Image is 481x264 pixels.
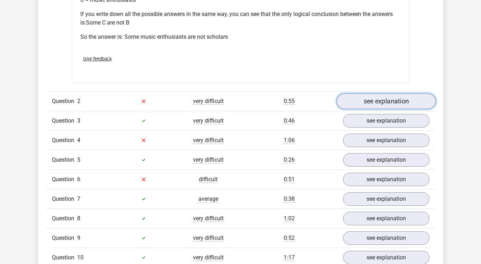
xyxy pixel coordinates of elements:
[343,231,429,245] a: see explanation
[284,137,295,144] span: 1:06
[77,137,80,144] span: 4
[284,156,295,163] span: 0:26
[52,195,77,203] span: Question
[284,215,295,222] span: 1:02
[343,173,429,186] a: see explanation
[77,235,80,241] span: 9
[193,98,224,105] span: very difficult
[284,117,295,124] span: 0:46
[52,136,77,145] span: Question
[77,117,80,124] span: 3
[336,93,435,109] a: see explanation
[77,254,84,261] span: 10
[343,212,429,225] a: see explanation
[193,235,224,242] span: very difficult
[193,117,224,124] span: very difficult
[284,195,295,203] span: 0:38
[52,253,77,262] span: Question
[343,153,429,167] a: see explanation
[284,176,295,183] span: 0:51
[198,195,218,203] span: average
[193,137,224,144] span: very difficult
[77,156,80,163] span: 5
[77,215,80,222] span: 8
[199,176,218,183] span: difficult
[83,56,112,61] span: Give feedback
[77,195,80,202] span: 7
[343,134,429,147] a: see explanation
[80,10,401,27] p: If you write down all the possible answers in the same way, you can see that the only logical con...
[284,235,295,242] span: 0:52
[52,97,77,106] span: Question
[193,254,224,261] span: very difficult
[52,234,77,242] span: Question
[52,214,77,223] span: Question
[284,254,295,261] span: 1:17
[343,114,429,128] a: see explanation
[77,176,80,183] span: 6
[52,117,77,125] span: Question
[193,156,224,163] span: very difficult
[80,33,401,41] p: So the answer is: Some music enthusiasts are not scholars
[52,156,77,164] span: Question
[77,98,80,104] span: 2
[284,98,295,105] span: 0:55
[343,192,429,206] a: see explanation
[193,215,224,222] span: very difficult
[52,175,77,184] span: Question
